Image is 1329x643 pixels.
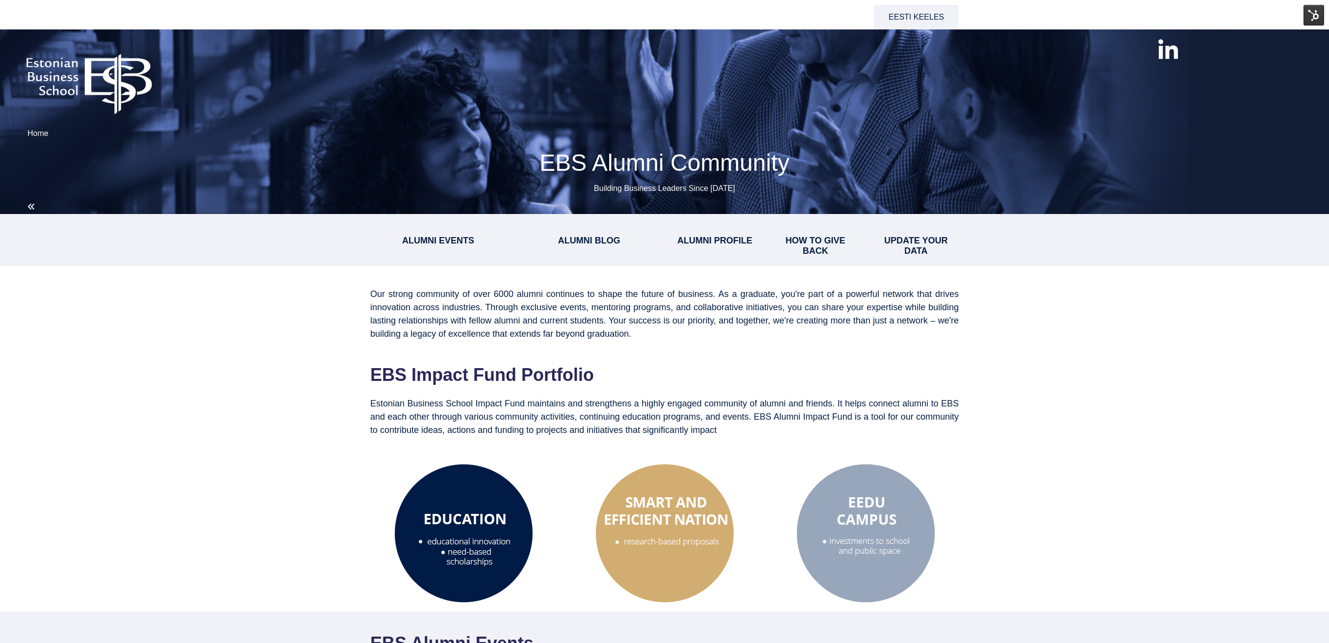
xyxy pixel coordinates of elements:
[786,236,845,256] a: HOW TO GIVE BACK
[370,365,959,385] h2: EBS Impact Fund Portfolio
[874,5,959,29] a: Eesti keeles
[10,39,168,120] img: ebs_logo2016_white-1
[390,459,537,607] img: Haridus 4 ENG
[677,236,752,245] a: ALUMNI PROFILE
[558,236,620,245] a: ALUMNI BLOG
[884,236,947,256] a: UPDATE YOUR DATA
[370,289,959,339] span: Our strong community of over 6000 alumni continues to shape the future of business. As a graduate...
[370,399,959,435] span: Estonian Business School Impact Fund maintains and strengthens a highly engaged community of alum...
[594,184,735,192] span: Building Business Leaders Since [DATE]
[539,150,790,176] span: EBS Alumni Community
[1303,5,1324,26] img: HubSpot Tools Menu Toggle
[792,459,939,607] img: EEDU 3 ENG 3
[27,129,49,137] a: Home
[402,236,474,245] a: ALUMNI EVENTS
[591,459,738,607] img: Ettevõtlus 4 eng
[1158,39,1178,59] img: linkedin-xxl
